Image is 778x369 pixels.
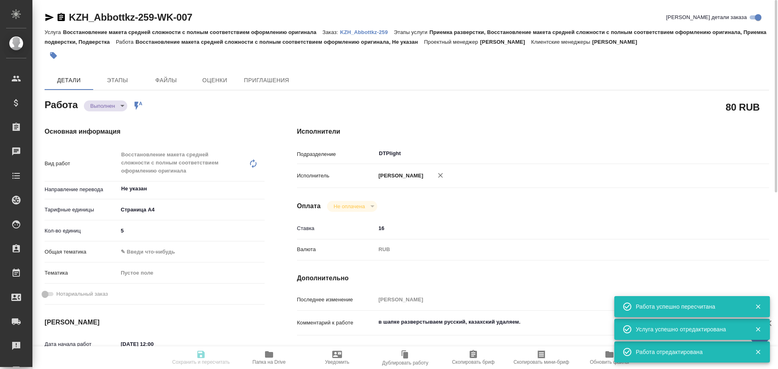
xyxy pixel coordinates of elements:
h4: Исполнители [297,127,769,137]
div: Работа успешно пересчитана [636,303,743,311]
span: Файлы [147,75,186,85]
p: Направление перевода [45,186,118,194]
span: Обновить файлы [590,359,629,365]
span: Детали [49,75,88,85]
span: [PERSON_NAME] детали заказа [666,13,747,21]
h2: Работа [45,97,78,111]
div: ✎ Введи что-нибудь [118,245,265,259]
span: Скопировать бриф [452,359,494,365]
span: Папка на Drive [252,359,286,365]
h4: Основная информация [45,127,265,137]
p: Восстановление макета средней сложности с полным соответствием оформлению оригинала [63,29,322,35]
div: RUB [376,243,730,256]
p: [PERSON_NAME] [592,39,643,45]
input: Пустое поле [376,294,730,305]
span: Скопировать мини-бриф [513,359,569,365]
textarea: в шапке разверстываем русский, казахский удаляем. [376,315,730,329]
button: Сохранить и пересчитать [167,346,235,369]
p: Кол-во единиц [45,227,118,235]
button: Скопировать ссылку для ЯМессенджера [45,13,54,22]
h2: 80 RUB [726,100,760,114]
p: Проектный менеджер [424,39,480,45]
a: KZH_Abbottkz-259-WK-007 [69,12,192,23]
p: Клиентские менеджеры [531,39,592,45]
button: Уведомить [303,346,371,369]
span: Сохранить и пересчитать [172,359,230,365]
span: Дублировать работу [382,360,428,366]
p: Услуга [45,29,63,35]
p: Комментарий к работе [297,319,376,327]
a: KZH_Abbottkz-259 [340,28,394,35]
button: Удалить исполнителя [432,166,449,184]
p: Тематика [45,269,118,277]
button: Скопировать бриф [439,346,507,369]
button: Папка на Drive [235,346,303,369]
div: Услуга успешно отредактирована [636,325,743,333]
p: [PERSON_NAME] [480,39,531,45]
div: ✎ Введи что-нибудь [121,248,255,256]
div: Выполнен [84,100,127,111]
span: Приглашения [244,75,289,85]
button: Скопировать мини-бриф [507,346,575,369]
div: Пустое поле [118,266,265,280]
span: Этапы [98,75,137,85]
p: Этапы услуги [394,29,430,35]
p: Вид работ [45,160,118,168]
span: Оценки [195,75,234,85]
p: Заказ: [323,29,340,35]
input: ✎ Введи что-нибудь [118,338,189,350]
p: KZH_Abbottkz-259 [340,29,394,35]
p: Валюта [297,245,376,254]
input: ✎ Введи что-нибудь [118,225,265,237]
button: Дублировать работу [371,346,439,369]
p: Дата начала работ [45,340,118,348]
button: Закрыть [750,326,766,333]
div: Страница А4 [118,203,265,217]
span: Нотариальный заказ [56,290,108,298]
div: Выполнен [327,201,377,212]
p: Общая тематика [45,248,118,256]
p: Работа [116,39,136,45]
button: Скопировать ссылку [56,13,66,22]
p: Ставка [297,224,376,232]
p: Приемка разверстки, Восстановление макета средней сложности с полным соответствием оформлению ори... [45,29,767,45]
button: Open [725,153,727,154]
p: [PERSON_NAME] [376,172,423,180]
div: Работа отредактирована [636,348,743,356]
button: Закрыть [750,348,766,356]
input: ✎ Введи что-нибудь [376,222,730,234]
button: Выполнен [88,102,118,109]
p: Последнее изменение [297,296,376,304]
button: Не оплачена [331,203,367,210]
button: Закрыть [750,303,766,310]
button: Open [260,188,262,190]
h4: Дополнительно [297,273,769,283]
button: Обновить файлы [575,346,643,369]
span: Уведомить [325,359,349,365]
h4: [PERSON_NAME] [45,318,265,327]
p: Восстановление макета средней сложности с полным соответствием оформлению оригинала, Не указан [136,39,424,45]
div: Пустое поле [121,269,255,277]
p: Тарифные единицы [45,206,118,214]
h4: Оплата [297,201,321,211]
button: Добавить тэг [45,47,62,64]
p: Исполнитель [297,172,376,180]
p: Подразделение [297,150,376,158]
